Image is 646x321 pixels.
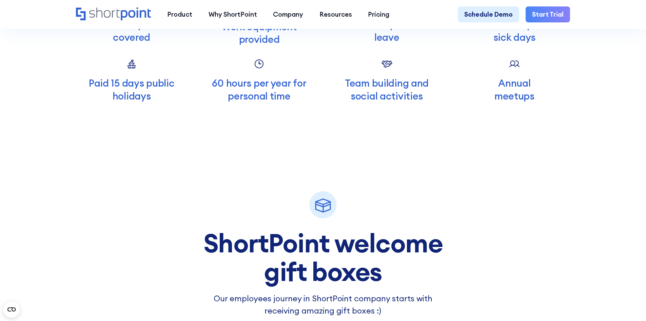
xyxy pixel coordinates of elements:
[76,77,188,102] p: Paid 15 days public holidays
[458,6,519,23] a: Schedule Demo
[526,6,570,23] a: Start Trial
[273,10,303,19] div: Company
[182,292,464,317] p: Our employees journey in ShortPoint company starts with receiving amazing gift boxes :)
[209,10,257,19] div: Why ShortPoint
[167,10,192,19] div: Product
[331,18,443,43] p: Paid 30 days annual leave
[311,6,360,23] a: Resources
[319,10,352,19] div: Resources
[76,7,151,21] a: Home
[459,77,570,102] p: Annual meetups
[331,77,443,102] p: Team building and social activities
[200,6,265,23] a: Why ShortPoint
[459,18,570,43] p: Unlimited paid sick days
[3,301,20,318] button: Open CMP widget
[524,242,646,321] iframe: Chat Widget
[368,10,389,19] div: Pricing
[182,229,464,286] h3: ShortPoint welcome gift boxes
[76,18,188,43] p: Fitness expenses covered
[360,6,398,23] a: Pricing
[265,6,311,23] a: Company
[159,6,200,23] a: Product
[203,20,315,46] p: Work equipment provided
[203,77,315,102] p: 60 hours per year for personal time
